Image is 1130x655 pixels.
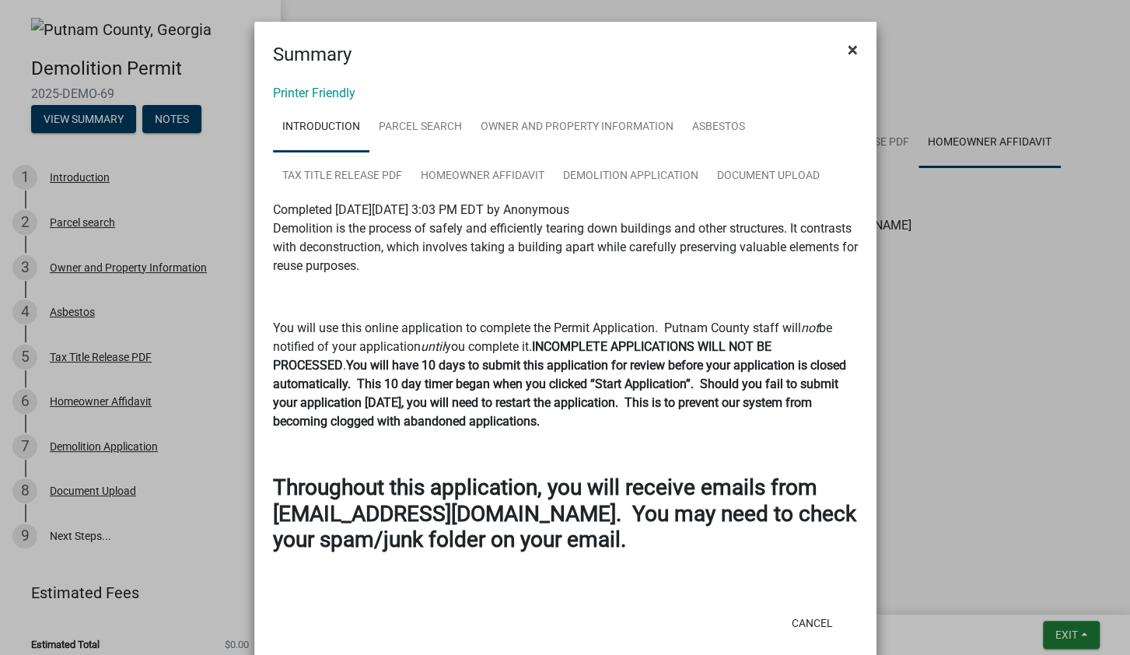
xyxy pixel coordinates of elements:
a: Tax Title Release PDF [273,152,411,201]
a: Demolition Application [554,152,708,201]
span: × [848,39,858,61]
a: Introduction [273,103,369,152]
a: Owner and Property Information [471,103,683,152]
p: You will use this online application to complete the Permit Application. Putnam County staff will... [273,319,858,431]
i: not [801,320,819,335]
button: Cancel [779,609,845,637]
a: Printer Friendly [273,86,355,100]
strong: You will have 10 days to submit this application for review before your application is closed aut... [273,358,846,429]
a: Parcel search [369,103,471,152]
span: Completed [DATE][DATE] 3:03 PM EDT by Anonymous [273,202,569,217]
i: until [421,339,445,354]
a: Asbestos [683,103,754,152]
strong: Throughout this application, you will receive emails from [EMAIL_ADDRESS][DOMAIN_NAME]. You may n... [273,475,856,552]
a: Document Upload [708,152,829,201]
p: Demolition is the process of safely and efficiently tearing down buildings and other structures. ... [273,219,858,275]
h4: Summary [273,40,352,68]
button: Close [835,28,870,72]
a: Homeowner Affidavit [411,152,554,201]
